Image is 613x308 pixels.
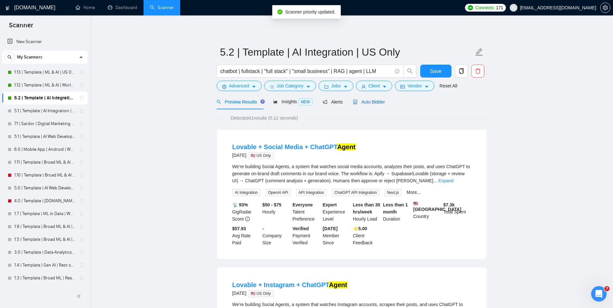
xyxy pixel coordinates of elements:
[232,281,348,288] a: Lovable + Instagram + ChatGPTAgent
[353,99,385,104] span: Auto Bidder
[395,69,399,73] span: info-circle
[17,51,42,64] span: My Scanners
[14,156,75,169] a: 1.11 | Template | Broad ML & AI | [GEOGRAPHIC_DATA] Only
[14,169,75,182] a: 1.10 | Template | Broad ML & AI | Worldwide
[277,9,283,14] span: check-circle
[382,201,412,222] div: Duration
[368,82,380,89] span: Client
[150,5,174,10] a: searchScanner
[220,67,392,75] input: Search Freelance Jobs...
[420,65,451,77] button: Save
[382,84,387,89] span: caret-down
[79,173,84,178] span: holder
[14,104,75,117] a: 5.1 | Template | AI Integration | Worldwide
[306,84,311,89] span: caret-down
[438,178,453,183] a: Expand
[79,134,84,139] span: holder
[108,5,137,10] a: dashboardDashboard
[329,281,347,288] mark: Agent
[323,226,338,231] b: [DATE]
[232,143,356,150] a: Lovable + Social Media + ChatGPTAgent
[79,276,84,281] span: holder
[5,52,15,62] button: search
[331,82,341,89] span: Jobs
[273,99,278,104] span: area-chart
[79,147,84,152] span: holder
[232,151,356,159] div: [DATE]
[245,217,250,221] span: info-circle
[14,195,75,207] a: 4.0 | Template | [DOMAIN_NAME] | Worldwide
[321,201,352,222] div: Experience Level
[2,35,88,48] li: New Scanner
[319,81,353,91] button: folderJobscaret-down
[264,81,316,91] button: barsJob Categorycaret-down
[265,189,291,196] span: OpenAI API
[14,143,75,156] a: 6.0 | Mobile App | Android | Worldwide
[600,3,610,13] button: setting
[455,68,468,74] span: copy
[232,164,470,183] span: We’re building Social Agents, a system that watches social media accounts, analyzes their posts, ...
[324,84,329,89] span: folder
[14,66,75,79] a: 1.13 | Template | ML & AI | US Only
[600,5,610,10] span: setting
[385,189,402,196] span: Next.js
[321,225,352,246] div: Member Since
[4,21,38,34] span: Scanner
[248,152,274,159] span: 🇺🇸 US Only
[407,82,422,89] span: Vendor
[7,35,82,48] a: New Scanner
[323,202,337,207] b: Expert
[232,163,471,184] div: We’re building Social Agents, a system that watches social media accounts, analyzes their posts, ...
[291,201,321,222] div: Talent Preference
[5,55,14,59] span: search
[442,201,472,222] div: Total Spent
[14,246,75,259] a: 3.0 | Template | Data Analytics | World Wide
[14,259,75,272] a: 1.4 | Template | Gen AI | Rest of the World
[248,290,274,297] span: 🇺🇸 US Only
[79,263,84,268] span: holder
[277,82,303,89] span: Job Category
[217,99,263,104] span: Preview Results
[79,95,84,101] span: holder
[229,82,249,89] span: Advanced
[298,98,312,105] span: NEW
[5,3,10,13] img: logo
[220,44,474,60] input: Scanner name...
[270,84,274,89] span: bars
[475,48,483,56] span: edit
[79,70,84,75] span: holder
[604,286,609,291] span: 7
[217,100,221,104] span: search
[511,5,516,10] span: user
[14,92,75,104] a: 5.2 | Template | AI Integration | US Only
[262,226,264,231] b: -
[79,198,84,204] span: holder
[353,202,380,214] b: Less than 30 hrs/week
[352,225,382,246] div: Client Feedback
[332,189,379,196] span: ChatGPT API Integration
[14,117,75,130] a: 7.1 | Sardor | Digtial Marketing PPC | Worldwide
[262,202,281,207] b: $50 - $75
[14,272,75,285] a: 1.3 | Template | Broad ML | Rest of the World
[291,225,321,246] div: Payment Verified
[260,99,265,104] div: Tooltip anchor
[433,178,437,183] span: ...
[285,9,335,14] span: Scanner priority updated.
[252,84,256,89] span: caret-down
[273,99,312,104] span: Insights
[352,201,382,222] div: Hourly Load
[455,65,468,77] button: copy
[343,84,348,89] span: caret-down
[323,100,327,104] span: notification
[261,201,291,222] div: Hourly
[76,5,95,10] a: homeHome
[471,65,484,77] button: delete
[404,65,416,77] button: search
[395,81,434,91] button: idcardVendorcaret-down
[232,202,248,207] b: 📡 93%
[413,201,461,212] b: [GEOGRAPHIC_DATA]
[79,108,84,113] span: holder
[79,186,84,191] span: holder
[79,211,84,216] span: holder
[14,220,75,233] a: 1.9 | Template | Broad ML & AI | Rest of the World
